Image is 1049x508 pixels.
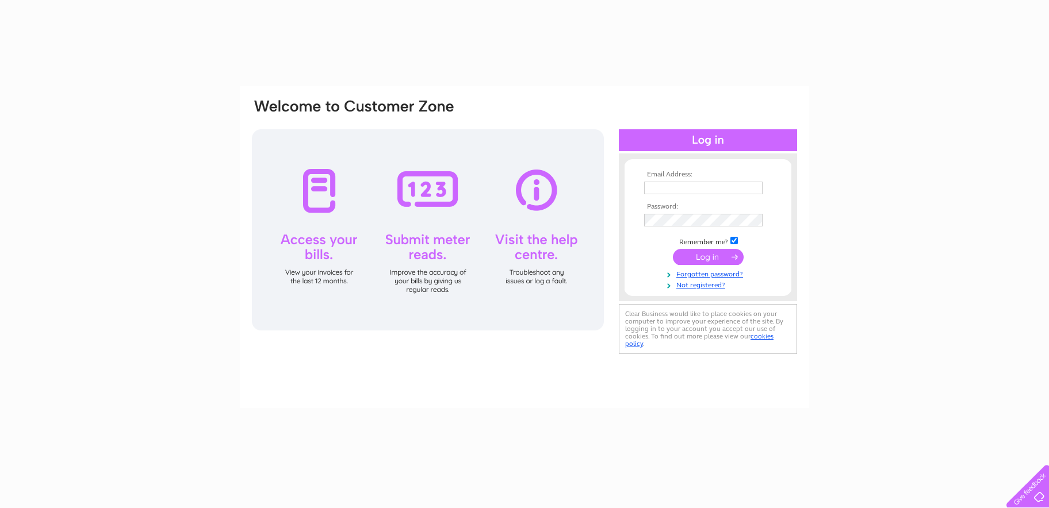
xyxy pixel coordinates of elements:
a: cookies policy [625,332,774,348]
th: Email Address: [641,171,775,179]
a: Not registered? [644,279,775,290]
td: Remember me? [641,235,775,247]
th: Password: [641,203,775,211]
a: Forgotten password? [644,268,775,279]
input: Submit [673,249,744,265]
div: Clear Business would like to place cookies on your computer to improve your experience of the sit... [619,304,797,354]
